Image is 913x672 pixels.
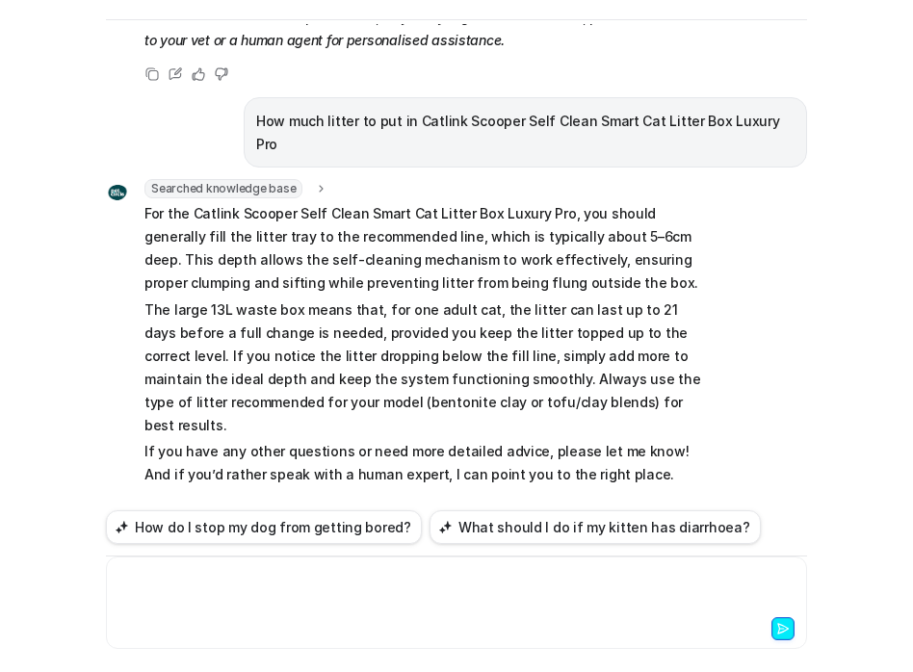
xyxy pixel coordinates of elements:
p: For the Catlink Scooper Self Clean Smart Cat Litter Box Luxury Pro, you should generally fill the... [144,202,708,295]
img: Widget [106,181,129,204]
p: How much litter to put in Catlink Scooper Self Clean Smart Cat Litter Box Luxury Pro [256,110,795,156]
em: Just a reminder: I’m an AI pet advisor, so for any urgent health matters, please reach out to you... [144,9,695,48]
button: What should I do if my kitten has diarrhoea? [430,510,761,544]
button: How do I stop my dog from getting bored? [106,510,422,544]
p: If you have any other questions or need more detailed advice, please let me know! And if you’d ra... [144,440,708,486]
p: The large 13L waste box means that, for one adult cat, the litter can last up to 21 days before a... [144,298,708,437]
span: Searched knowledge base [144,179,302,198]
